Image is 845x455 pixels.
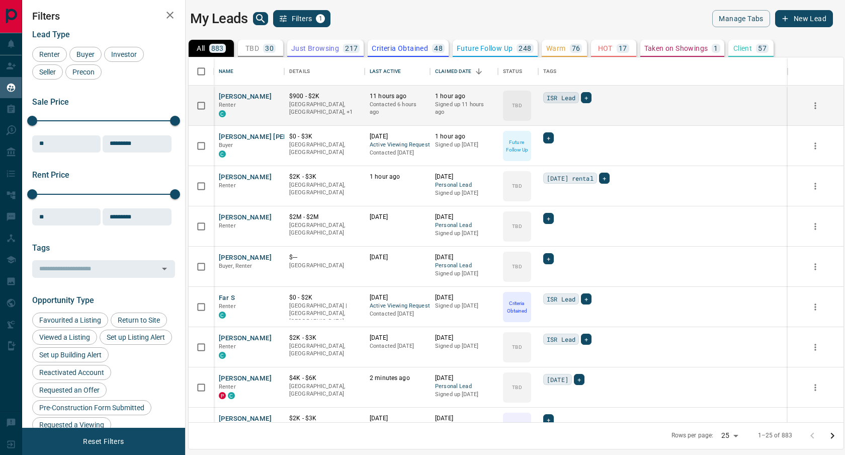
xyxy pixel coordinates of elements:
p: [DATE] [370,253,425,262]
span: Viewed a Listing [36,333,94,341]
button: search button [253,12,268,25]
span: Requested a Viewing [36,421,108,429]
span: Renter [219,303,236,310]
p: [GEOGRAPHIC_DATA], [GEOGRAPHIC_DATA] [289,141,360,157]
p: Criteria Obtained [504,299,530,315]
p: [DATE] [370,414,425,423]
button: more [808,340,823,355]
button: Far S [219,293,235,303]
div: condos.ca [219,352,226,359]
p: [DATE] [435,374,493,383]
p: Signed up [DATE] [435,270,493,278]
p: Signed up [DATE] [435,141,493,149]
p: [DATE] [370,293,425,302]
button: Go to next page [822,426,842,446]
div: + [581,293,591,305]
p: 11 hours ago [370,92,425,101]
p: Toronto [289,101,360,116]
span: + [547,254,550,264]
span: Investor [108,50,140,58]
span: Buyer, Renter [219,263,252,269]
div: + [581,92,591,103]
p: $4K - $6K [289,374,360,383]
p: Signed up [DATE] [435,302,493,310]
div: Tags [538,57,788,86]
div: + [543,414,554,425]
h2: Filters [32,10,175,22]
span: Rent Price [32,170,69,180]
p: [DATE] [435,253,493,262]
span: Reactivated Account [36,368,108,376]
button: Open [157,262,172,276]
div: Status [498,57,538,86]
span: Pre-Construction Form Submitted [36,404,148,412]
span: 1 [317,15,324,22]
div: condos.ca [219,110,226,117]
button: Manage Tabs [712,10,770,27]
span: + [547,133,550,143]
div: Name [214,57,284,86]
p: 48 [434,45,443,52]
p: TBD [512,222,522,230]
p: 217 [345,45,358,52]
div: + [543,132,554,143]
button: [PERSON_NAME] [219,334,272,343]
p: TBD [512,384,522,391]
p: TBD [245,45,259,52]
p: [GEOGRAPHIC_DATA], [GEOGRAPHIC_DATA] [289,181,360,197]
span: + [584,294,588,304]
p: [GEOGRAPHIC_DATA], [GEOGRAPHIC_DATA] [289,342,360,358]
p: 76 [572,45,580,52]
p: Just Browsing [504,420,530,435]
p: [DATE] [370,132,425,141]
button: more [808,380,823,395]
span: Renter [219,384,236,390]
p: Contacted 6 hours ago [370,101,425,116]
p: TBD [512,182,522,190]
span: Personal Lead [435,181,493,190]
div: + [581,334,591,345]
span: Active Viewing Request [370,302,425,311]
p: 2 minutes ago [370,374,425,383]
p: [DATE] [370,213,425,221]
button: more [808,299,823,315]
div: Set up Building Alert [32,347,109,362]
p: Contacted [DATE] [370,310,425,318]
p: [DATE] [435,334,493,342]
span: Renter [219,182,236,189]
p: 1 hour ago [435,92,493,101]
div: Investor [104,47,144,62]
p: Signed up 11 hours ago [435,101,493,116]
button: more [808,98,823,113]
p: Signed up [DATE] [435,189,493,197]
p: Future Follow Up [457,45,513,52]
p: 883 [211,45,224,52]
span: Renter [219,222,236,229]
div: Status [503,57,522,86]
p: $2K - $3K [289,334,360,342]
span: Sale Price [32,97,69,107]
span: Renter [219,343,236,350]
div: Name [219,57,234,86]
span: Buyer [219,142,233,148]
div: Renter [32,47,67,62]
span: Buyer [73,50,98,58]
button: Filters1 [273,10,331,27]
p: Client [733,45,752,52]
span: Favourited a Listing [36,316,105,324]
button: more [808,219,823,234]
span: [DATE] rental [547,173,594,183]
span: Personal Lead [435,383,493,391]
div: Buyer [69,47,102,62]
span: ISR Lead [547,93,575,103]
button: [PERSON_NAME] [PERSON_NAME] [219,132,326,142]
p: Contacted [DATE] [370,149,425,157]
p: 1 hour ago [370,173,425,181]
button: more [808,179,823,194]
button: more [808,138,823,154]
p: Taken on Showings [644,45,708,52]
p: [GEOGRAPHIC_DATA] [289,262,360,270]
span: Personal Lead [435,221,493,230]
span: + [547,213,550,223]
button: New Lead [775,10,833,27]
